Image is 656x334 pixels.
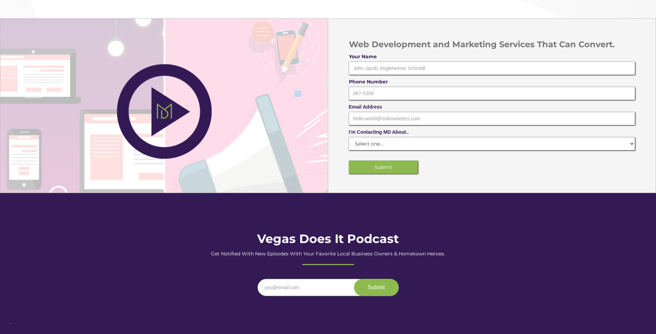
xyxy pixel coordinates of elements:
input: Submit [354,279,399,296]
label: Phone Number [349,78,635,85]
input: hello-world@mdmarketers.com [349,112,635,125]
h3: Vegas Does It Podcast [257,231,399,247]
input: 867-5309 [349,87,635,100]
label: I'm Contacting MD About.. [349,129,635,135]
label: Email Address [349,103,635,110]
input: John Jacob Jingleheimer Schmidt [349,62,635,75]
form: Email Form [258,279,413,300]
label: Your Name [349,53,635,60]
strong: Web Development and Marketing Services That Can Convert. [349,39,615,49]
input: Submit [349,161,418,174]
form: Email Form 2 [349,39,635,174]
div: Get Notified With New Episodes With Your Favorite Local Business Owners & Hometown Heroes. [211,250,445,257]
input: you@email.com [258,279,368,296]
a: open lightbox [0,19,328,193]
